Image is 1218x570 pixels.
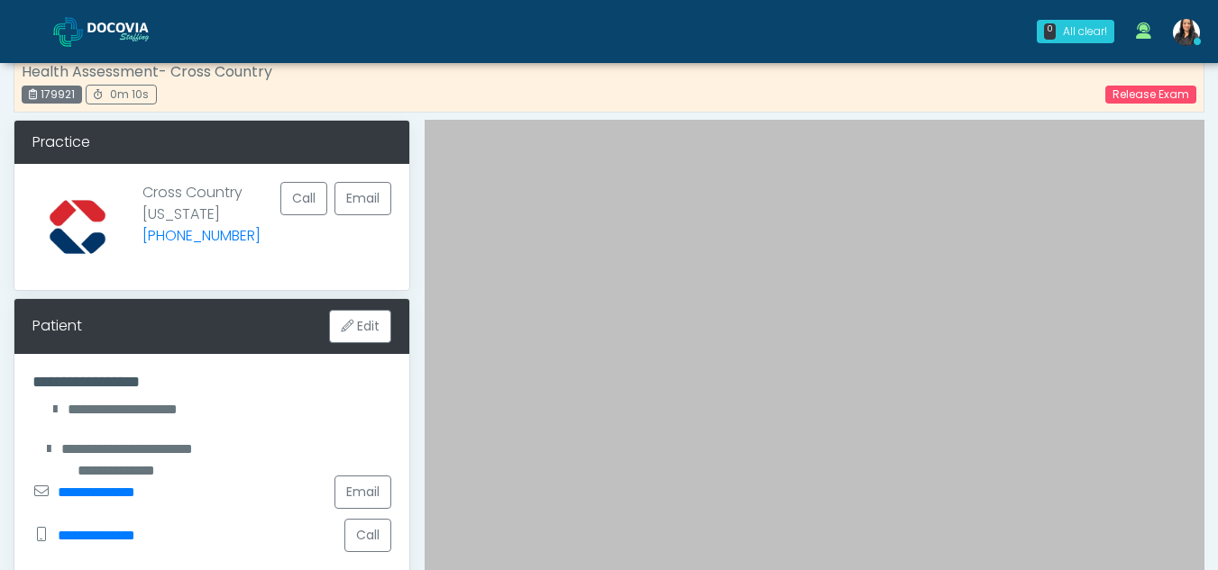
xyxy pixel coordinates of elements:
p: Cross Country [US_STATE] [142,182,261,258]
button: Edit [329,310,391,343]
button: Call [280,182,327,215]
div: 0 [1044,23,1056,40]
img: Provider image [32,182,123,272]
div: Patient [32,315,82,337]
span: 0m 10s [110,86,149,102]
img: Viral Patel [1173,19,1200,46]
a: Docovia [53,2,178,60]
img: Docovia [53,17,83,47]
img: Docovia [87,23,178,41]
a: Email [334,475,391,509]
div: 179921 [22,86,82,104]
a: Release Exam [1105,86,1196,104]
a: 0 All clear! [1026,13,1125,50]
div: All clear! [1063,23,1107,40]
button: Call [344,519,391,552]
a: Email [334,182,391,215]
strong: Health Assessment- Cross Country [22,61,272,82]
div: Practice [14,121,409,164]
a: [PHONE_NUMBER] [142,225,261,246]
